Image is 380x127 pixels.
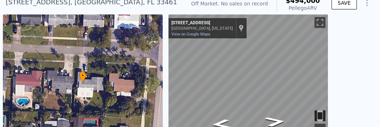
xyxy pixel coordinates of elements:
a: Show location on map [239,24,244,32]
button: Toggle motion tracking [315,110,325,121]
div: [GEOGRAPHIC_DATA], [US_STATE] [171,26,233,31]
button: Toggle fullscreen view [315,17,325,28]
div: • [79,71,86,84]
span: • [79,72,86,79]
a: View on Google Maps [171,32,210,37]
div: [STREET_ADDRESS] [171,20,233,26]
div: Pellego ARV [286,4,320,12]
